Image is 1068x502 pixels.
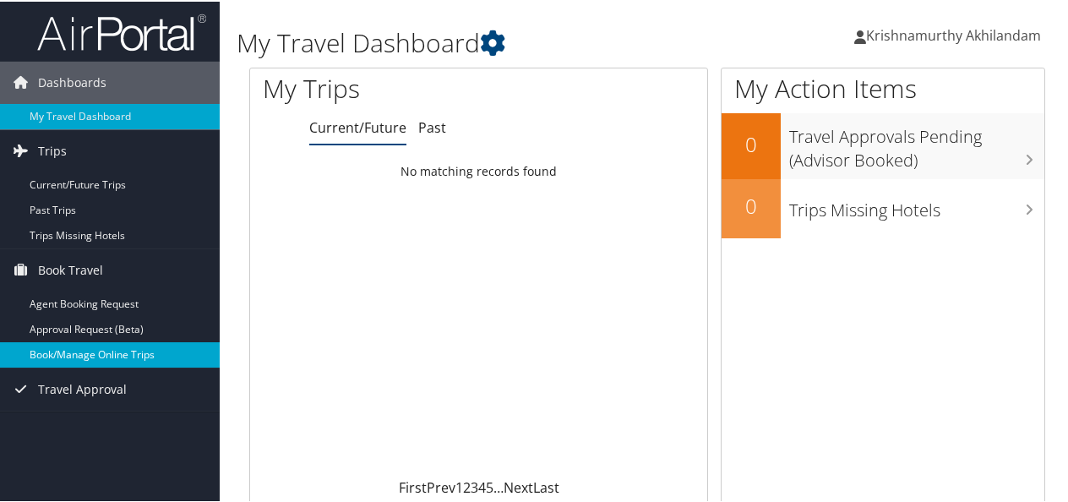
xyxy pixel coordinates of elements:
[722,177,1044,237] a: 0Trips Missing Hotels
[722,190,781,219] h2: 0
[789,115,1044,171] h3: Travel Approvals Pending (Advisor Booked)
[533,477,559,495] a: Last
[427,477,455,495] a: Prev
[250,155,707,185] td: No matching records found
[37,11,206,51] img: airportal-logo.png
[478,477,486,495] a: 4
[263,69,504,105] h1: My Trips
[455,477,463,495] a: 1
[722,128,781,157] h2: 0
[309,117,406,135] a: Current/Future
[504,477,533,495] a: Next
[493,477,504,495] span: …
[486,477,493,495] a: 5
[399,477,427,495] a: First
[722,69,1044,105] h1: My Action Items
[38,248,103,290] span: Book Travel
[854,8,1058,59] a: Krishnamurthy Akhilandam
[471,477,478,495] a: 3
[789,188,1044,221] h3: Trips Missing Hotels
[237,24,784,59] h1: My Travel Dashboard
[463,477,471,495] a: 2
[418,117,446,135] a: Past
[38,367,127,409] span: Travel Approval
[866,25,1041,43] span: Krishnamurthy Akhilandam
[38,128,67,171] span: Trips
[38,60,106,102] span: Dashboards
[722,112,1044,177] a: 0Travel Approvals Pending (Advisor Booked)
